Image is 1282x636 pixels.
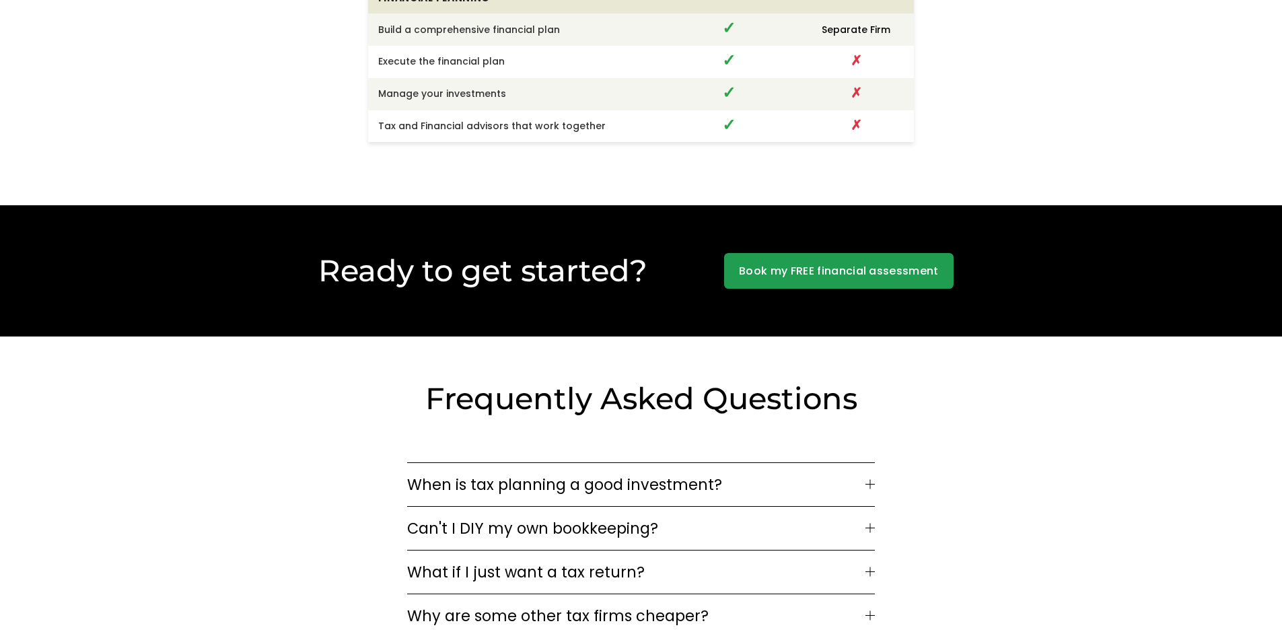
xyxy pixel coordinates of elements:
span: When is tax planning a good investment? [407,473,865,496]
a: Book my FREE financial assessment [724,253,954,289]
span: ✓ [722,114,736,136]
span: Why are some other tax firms cheaper? [407,604,865,627]
span: ✗ [851,116,862,135]
td: Tax and Financial advisors that work together [368,110,660,143]
span: What if I just want a tax return? [407,561,865,584]
button: When is tax planning a good investment? [407,463,874,506]
td: Build a comprehensive financial plan [368,13,660,46]
h2: Ready to get started? [249,251,716,290]
td: Separate Firm [798,13,914,46]
span: ✗ [851,51,862,70]
span: ✓ [722,17,736,39]
button: What if I just want a tax return? [407,551,874,594]
span: ✗ [851,83,862,102]
span: ✓ [722,49,736,71]
button: Can't I DIY my own bookkeeping? [407,507,874,550]
h2: Frequently Asked Questions [368,379,915,418]
td: Manage your investments [368,78,660,110]
td: Execute the financial plan [368,46,660,78]
span: ✓ [722,81,736,104]
span: Can't I DIY my own bookkeeping? [407,517,865,540]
